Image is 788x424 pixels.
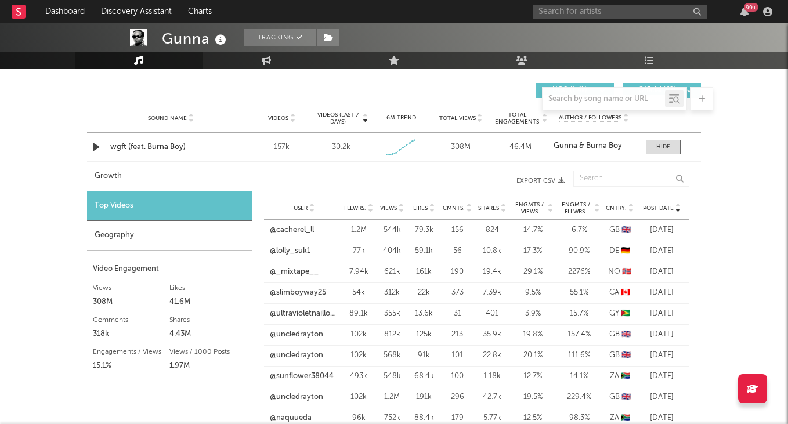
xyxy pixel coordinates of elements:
[478,371,507,382] div: 1.18k
[413,205,428,212] span: Likes
[573,171,689,187] input: Search...
[640,329,684,340] div: [DATE]
[411,412,437,424] div: 88.4k
[169,313,246,327] div: Shares
[379,350,405,361] div: 568k
[512,266,553,278] div: 29.1 %
[605,266,634,278] div: NO
[478,245,507,257] div: 10.8k
[169,327,246,341] div: 4.43M
[411,224,437,236] div: 79.3k
[270,266,319,278] a: @_mixtape__
[640,266,684,278] div: [DATE]
[559,308,599,320] div: 15.7 %
[621,414,630,422] span: 🇿🇦
[443,371,472,382] div: 100
[255,142,309,153] div: 157k
[512,201,546,215] span: Engmts / Views
[379,308,405,320] div: 355k
[512,245,553,257] div: 17.3 %
[379,392,405,403] div: 1.2M
[643,205,674,212] span: Post Date
[411,266,437,278] div: 161k
[478,224,507,236] div: 824
[270,308,338,320] a: @ultravioletnaillounge1
[478,266,507,278] div: 19.4k
[148,115,187,122] span: Sound Name
[740,7,749,16] button: 99+
[110,142,232,153] div: wgft (feat. Burna Boy)
[512,287,553,299] div: 9.5 %
[559,371,599,382] div: 14.1 %
[623,83,701,98] button: Official(62)
[169,295,246,309] div: 41.6M
[621,226,631,234] span: 🇬🇧
[93,262,246,276] div: Video Engagement
[605,371,634,382] div: ZA
[344,392,373,403] div: 102k
[554,142,622,150] strong: Gunna & Burna Boy
[605,224,634,236] div: GB
[169,359,246,373] div: 1.97M
[294,205,308,212] span: User
[512,412,553,424] div: 12.5 %
[270,371,334,382] a: @sunflower38044
[434,142,488,153] div: 308M
[554,142,634,150] a: Gunna & Burna Boy
[478,392,507,403] div: 42.7k
[244,29,316,46] button: Tracking
[605,412,634,424] div: ZA
[559,392,599,403] div: 229.4 %
[443,266,472,278] div: 190
[411,308,437,320] div: 13.6k
[439,115,476,122] span: Total Views
[93,313,169,327] div: Comments
[411,245,437,257] div: 59.1k
[559,224,599,236] div: 6.7 %
[276,177,565,184] button: Export CSV
[559,329,599,340] div: 157.4 %
[512,371,553,382] div: 12.7 %
[268,115,288,122] span: Videos
[344,308,373,320] div: 89.1k
[478,205,499,212] span: Shares
[344,266,373,278] div: 7.94k
[411,287,437,299] div: 22k
[379,329,405,340] div: 812k
[93,295,169,309] div: 308M
[605,287,634,299] div: CA
[379,412,405,424] div: 752k
[621,310,630,317] span: 🇬🇾
[478,350,507,361] div: 22.8k
[478,412,507,424] div: 5.77k
[494,142,548,153] div: 46.4M
[621,351,631,359] span: 🇬🇧
[344,245,373,257] div: 77k
[605,392,634,403] div: GB
[744,3,758,12] div: 99 +
[621,372,630,380] span: 🇿🇦
[374,114,428,122] div: 6M Trend
[270,329,323,340] a: @uncledrayton
[533,5,707,19] input: Search for artists
[87,191,252,221] div: Top Videos
[411,371,437,382] div: 68.4k
[93,327,169,341] div: 318k
[478,287,507,299] div: 7.39k
[622,268,631,276] span: 🇳🇴
[605,308,634,320] div: GY
[93,281,169,295] div: Views
[344,205,366,212] span: Fllwrs.
[344,329,373,340] div: 102k
[315,111,362,125] span: Videos (last 7 days)
[443,329,472,340] div: 213
[270,287,326,299] a: @slimboyway25
[512,308,553,320] div: 3.9 %
[559,201,592,215] span: Engmts / Fllwrs.
[443,224,472,236] div: 156
[443,205,465,212] span: Cmnts.
[536,83,614,98] button: UGC(1.4k)
[443,245,472,257] div: 56
[270,412,312,424] a: @naquueda
[344,287,373,299] div: 54k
